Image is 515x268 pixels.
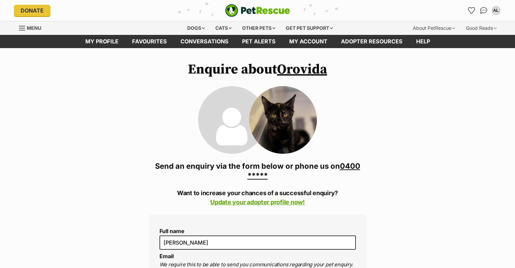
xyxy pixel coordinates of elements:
[149,188,366,207] p: Want to increase your chances of a successful enquiry?
[237,21,280,35] div: Other pets
[183,21,210,35] div: Dogs
[159,253,174,260] label: Email
[79,35,125,48] a: My profile
[174,35,235,48] a: conversations
[235,35,282,48] a: Pet alerts
[478,5,489,16] a: Conversations
[480,7,487,14] img: chat-41dd97257d64d25036548639549fe6c8038ab92f7586957e7f3b1b290dea8141.svg
[491,5,501,16] button: My account
[249,86,317,154] img: Orovida
[149,161,366,180] h3: Send an enquiry via the form below or phone us on
[210,199,305,206] a: Update your adopter profile now!
[281,21,338,35] div: Get pet support
[125,35,174,48] a: Favourites
[211,21,236,35] div: Cats
[466,5,501,16] ul: Account quick links
[408,21,460,35] div: About PetRescue
[159,235,356,250] input: E.g. Jimmy Chew
[14,5,50,16] a: Donate
[277,61,327,78] a: Orovida
[225,4,290,17] a: PetRescue
[19,21,46,34] a: Menu
[409,35,437,48] a: Help
[225,4,290,17] img: logo-e224e6f780fb5917bec1dbf3a21bbac754714ae5b6737aabdf751b685950b380.svg
[493,7,499,14] div: AL
[149,62,366,77] h1: Enquire about
[27,25,41,31] span: Menu
[334,35,409,48] a: Adopter resources
[466,5,477,16] a: Favourites
[461,21,501,35] div: Good Reads
[282,35,334,48] a: My account
[159,228,356,234] label: Full name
